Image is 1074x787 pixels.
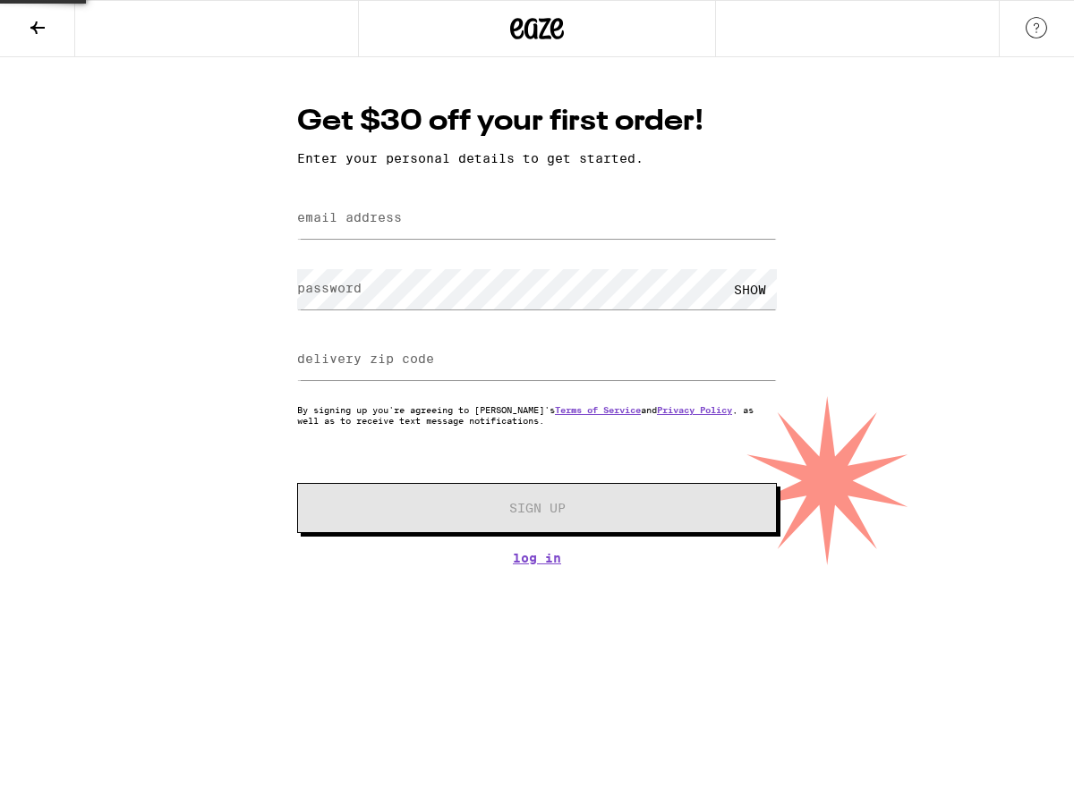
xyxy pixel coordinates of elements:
div: SHOW [723,269,777,309]
span: Sign Up [509,502,566,514]
button: Sign Up [297,483,777,533]
label: email address [297,210,402,224]
a: Terms of Service [555,404,641,415]
span: Hi. Need any help? [11,13,129,27]
h1: Get $30 off your first order! [297,102,777,142]
label: delivery zip code [297,351,434,366]
input: email address [297,199,777,239]
input: delivery zip code [297,340,777,380]
a: Log In [297,551,777,565]
label: password [297,281,362,295]
a: Privacy Policy [657,404,732,415]
p: By signing up you're agreeing to [PERSON_NAME]'s and , as well as to receive text message notific... [297,404,777,426]
p: Enter your personal details to get started. [297,151,777,165]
